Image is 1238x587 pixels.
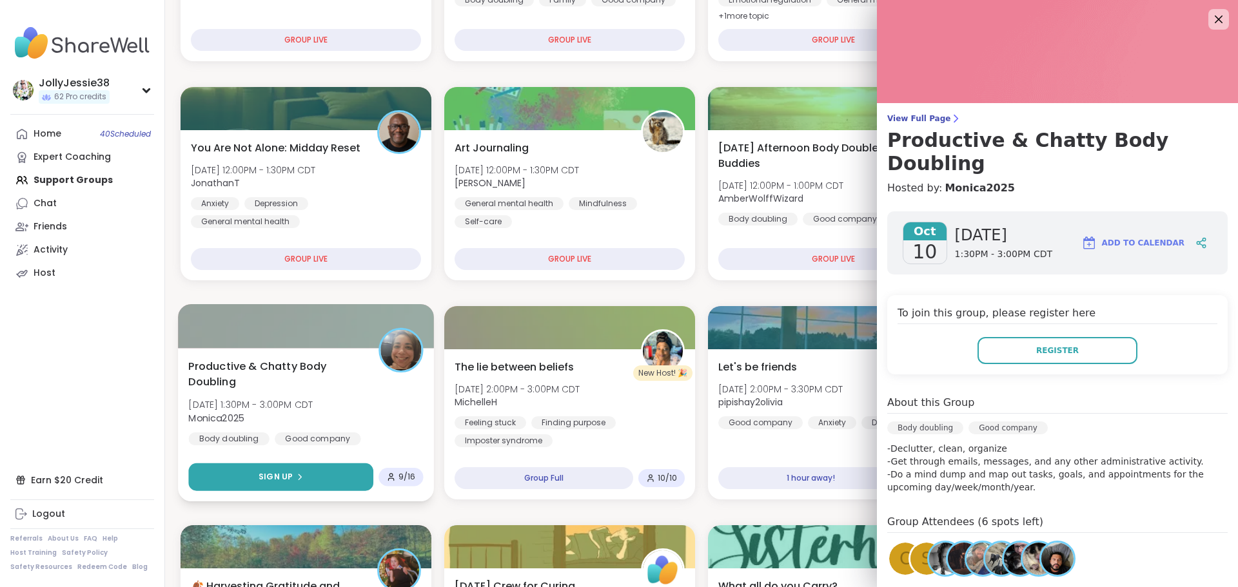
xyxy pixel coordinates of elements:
a: Home40Scheduled [10,122,154,146]
b: MichelleH [455,396,497,409]
img: JonathanT [379,112,419,152]
h4: Hosted by: [887,180,1228,196]
a: Referrals [10,534,43,543]
div: Anxiety [808,416,856,429]
a: Rob78_NJ [1039,541,1076,577]
a: Friends [10,215,154,238]
div: GROUP LIVE [455,29,685,51]
span: [DATE] Afternoon Body Double Buddies [718,140,890,171]
div: Depression [244,197,308,210]
div: GROUP LIVE [191,29,421,51]
img: BRandom502 [967,543,999,575]
div: GROUP LIVE [191,248,421,270]
div: JollyJessie38 [39,76,110,90]
a: Host [10,262,154,285]
div: Activity [34,244,68,256]
button: Sign Up [188,463,373,491]
div: Logout [32,508,65,521]
a: Safety Policy [62,548,108,557]
b: AmberWolffWizard [718,192,803,205]
a: Host Training [10,548,57,557]
div: New Host! 🎉 [633,365,693,381]
span: Add to Calendar [1102,237,1184,249]
span: 10 [912,240,937,264]
div: Anxiety [191,197,239,210]
span: You Are Not Alone: Midday Reset [191,140,360,156]
a: s [909,541,945,577]
div: Good company [718,416,803,429]
div: GROUP LIVE [718,248,948,270]
div: Depression [861,416,925,429]
div: Expert Coaching [34,151,111,164]
img: lyssa [948,543,980,575]
a: About Us [48,534,79,543]
span: The lie between beliefs [455,360,574,375]
a: Laurie_Ru [1002,541,1038,577]
div: Chat [34,197,57,210]
b: JonathanT [191,177,240,189]
img: Monica2025 [380,330,421,370]
span: 9 / 16 [398,472,416,482]
span: s [921,546,932,572]
span: [DATE] 2:00PM - 3:30PM CDT [718,383,843,396]
span: Productive & Chatty Body Doubling [188,358,364,390]
a: Logout [10,503,154,526]
b: Monica2025 [188,411,244,424]
img: PinkOnyx [1023,543,1055,575]
div: Finding purpose [531,416,616,429]
img: Tasha_Chi [929,543,961,575]
span: C [899,546,911,572]
span: 40 Scheduled [100,129,151,139]
div: Good company [968,421,1048,434]
span: [DATE] 1:30PM - 3:00PM CDT [188,398,313,411]
div: Friends [34,220,67,233]
a: BRandom502 [965,541,1001,577]
a: Activity [10,238,154,262]
div: Good company [275,432,361,445]
span: 62 Pro credits [54,91,106,102]
span: 1:30PM - 3:00PM CDT [955,248,1052,261]
a: PinkOnyx [1021,541,1057,577]
a: FAQ [84,534,97,543]
img: JollyJessie38 [13,80,34,101]
div: Body doubling [718,213,798,226]
div: General mental health [191,215,300,228]
div: General mental health [455,197,564,210]
span: Oct [903,222,947,240]
a: Safety Resources [10,563,72,572]
div: Mindfulness [569,197,637,210]
div: Group Full [455,467,633,489]
div: Good company [803,213,887,226]
div: Body doubling [188,432,269,445]
img: ShareWell Logomark [1081,235,1097,251]
span: [DATE] 2:00PM - 3:00PM CDT [455,383,580,396]
a: Blog [132,563,148,572]
a: C [887,541,923,577]
img: ShareWell Nav Logo [10,21,154,66]
span: Let's be friends [718,360,797,375]
span: Art Journaling [455,140,529,156]
div: Imposter syndrome [455,434,553,447]
img: Rob78_NJ [1041,543,1074,575]
h4: Group Attendees (6 spots left) [887,514,1228,533]
span: Sign Up [259,471,293,483]
div: Body doubling [887,421,963,434]
p: -Declutter, clean, organize -Get through emails, messages, and any other administrative activity.... [887,442,1228,494]
a: Chat [10,192,154,215]
a: lyssa [946,541,982,577]
button: Add to Calendar [1076,227,1190,258]
span: [DATE] 12:00PM - 1:30PM CDT [455,164,579,177]
h4: To join this group, please register here [898,305,1217,324]
div: Home [34,128,61,140]
span: Register [1036,345,1079,356]
a: View Full PageProductive & Chatty Body Doubling [887,113,1228,175]
div: Feeling stuck [455,416,526,429]
span: [DATE] [955,225,1052,245]
img: spencer [643,112,683,152]
div: Earn $20 Credit [10,468,154,492]
a: Expert Coaching [10,146,154,169]
img: MichelleH [643,331,683,371]
div: GROUP LIVE [455,248,685,270]
img: Laurie_Ru [1004,543,1036,575]
img: Amie89 [985,543,1017,575]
